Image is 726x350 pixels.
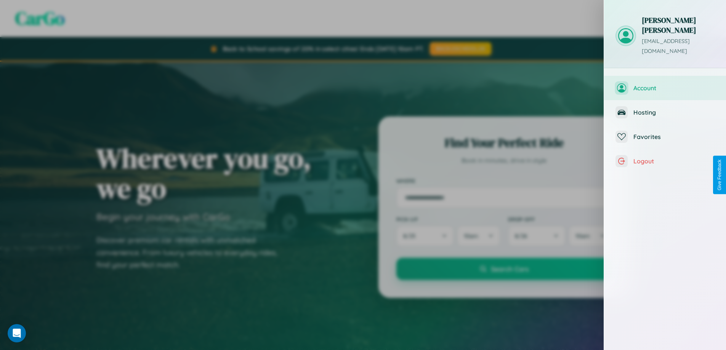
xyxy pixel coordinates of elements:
button: Favorites [604,125,726,149]
span: Favorites [633,133,715,141]
button: Logout [604,149,726,173]
div: Open Intercom Messenger [8,324,26,342]
button: Hosting [604,100,726,125]
p: [EMAIL_ADDRESS][DOMAIN_NAME] [642,37,715,56]
span: Hosting [633,109,715,116]
div: Give Feedback [717,160,722,190]
button: Account [604,76,726,100]
h3: [PERSON_NAME] [PERSON_NAME] [642,15,715,35]
span: Account [633,84,715,92]
span: Logout [633,157,715,165]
